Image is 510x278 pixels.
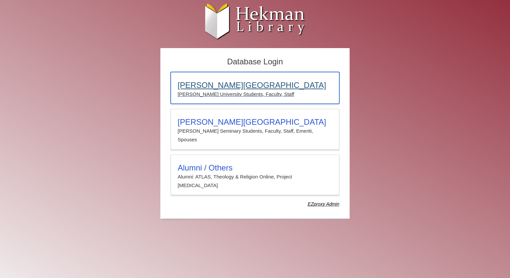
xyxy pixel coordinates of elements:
a: [PERSON_NAME][GEOGRAPHIC_DATA][PERSON_NAME] Seminary Students, Faculty, Staff, Emeriti, Spouses [171,109,339,150]
h3: Alumni / Others [178,163,332,173]
dfn: Use Alumni login [308,201,339,207]
p: [PERSON_NAME] University Students, Faculty, Staff [178,90,332,99]
p: Alumni: ATLAS, Theology & Religion Online, Project [MEDICAL_DATA] [178,173,332,190]
a: [PERSON_NAME][GEOGRAPHIC_DATA][PERSON_NAME] University Students, Faculty, Staff [171,72,339,104]
h3: [PERSON_NAME][GEOGRAPHIC_DATA] [178,117,332,127]
h2: Database Login [167,55,343,69]
summary: Alumni / OthersAlumni: ATLAS, Theology & Religion Online, Project [MEDICAL_DATA] [178,163,332,190]
h3: [PERSON_NAME][GEOGRAPHIC_DATA] [178,81,332,90]
p: [PERSON_NAME] Seminary Students, Faculty, Staff, Emeriti, Spouses [178,127,332,144]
